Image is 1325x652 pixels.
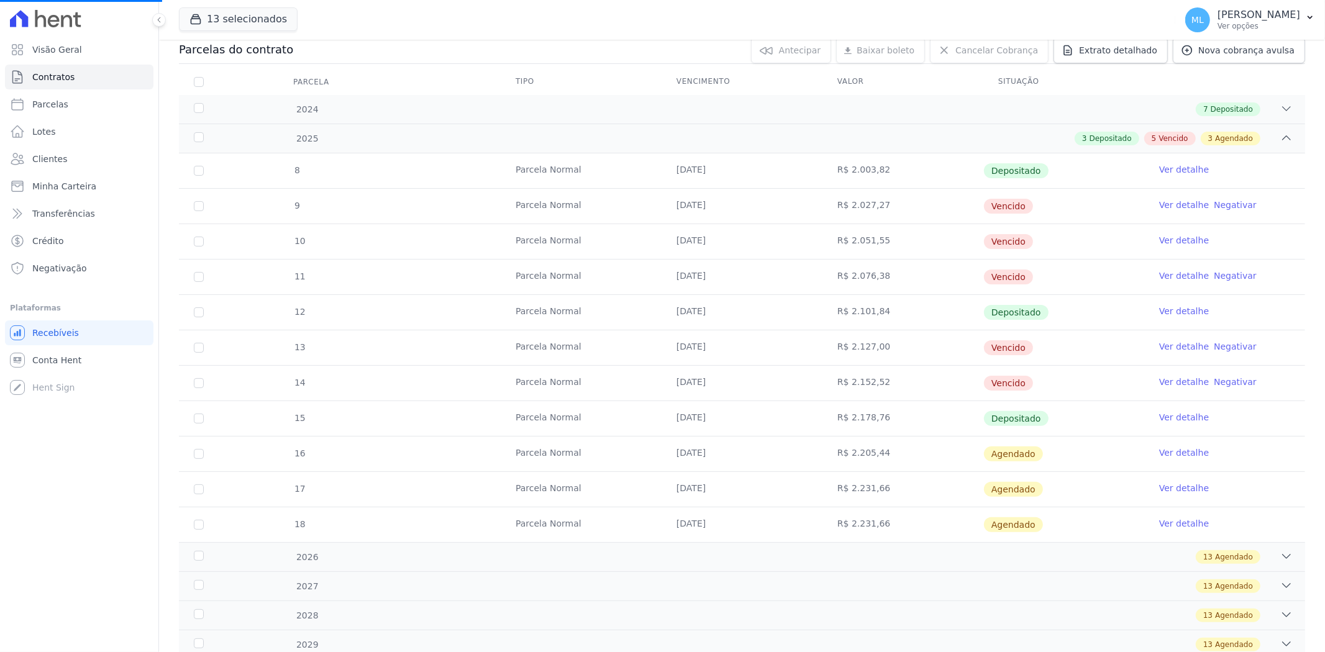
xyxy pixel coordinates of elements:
[194,449,204,459] input: default
[1159,199,1209,211] a: Ver detalhe
[1215,639,1253,650] span: Agendado
[293,484,306,494] span: 17
[194,201,204,211] input: default
[822,153,983,188] td: R$ 2.003,82
[5,348,153,373] a: Conta Hent
[984,517,1043,532] span: Agendado
[984,411,1049,426] span: Depositado
[662,295,822,330] td: [DATE]
[501,330,662,365] td: Parcela Normal
[293,307,306,317] span: 12
[1191,16,1204,24] span: ML
[984,446,1043,461] span: Agendado
[822,224,983,259] td: R$ 2.051,55
[5,229,153,253] a: Crédito
[1152,133,1157,144] span: 5
[984,234,1033,249] span: Vencido
[293,448,306,458] span: 16
[822,295,983,330] td: R$ 2.101,84
[1203,551,1213,563] span: 13
[983,69,1144,95] th: Situação
[32,125,56,138] span: Lotes
[5,147,153,171] a: Clientes
[501,224,662,259] td: Parcela Normal
[1218,21,1300,31] p: Ver opções
[822,437,983,471] td: R$ 2.205,44
[1159,376,1209,388] a: Ver detalhe
[1215,133,1253,144] span: Agendado
[501,507,662,542] td: Parcela Normal
[822,69,983,95] th: Valor
[32,71,75,83] span: Contratos
[984,199,1033,214] span: Vencido
[32,43,82,56] span: Visão Geral
[194,272,204,282] input: default
[1173,37,1305,63] a: Nova cobrança avulsa
[1214,377,1257,387] a: Negativar
[662,153,822,188] td: [DATE]
[194,414,204,423] input: Só é possível selecionar pagamentos em aberto
[1215,610,1253,621] span: Agendado
[1203,610,1213,621] span: 13
[1218,9,1300,21] p: [PERSON_NAME]
[662,472,822,507] td: [DATE]
[293,271,306,281] span: 11
[1159,517,1209,530] a: Ver detalhe
[278,70,344,94] div: Parcela
[501,472,662,507] td: Parcela Normal
[1054,37,1168,63] a: Extrato detalhado
[984,163,1049,178] span: Depositado
[662,330,822,365] td: [DATE]
[1159,446,1209,459] a: Ver detalhe
[293,236,306,246] span: 10
[1203,639,1213,650] span: 13
[1159,482,1209,494] a: Ver detalhe
[296,103,319,116] span: 2024
[5,256,153,281] a: Negativação
[5,201,153,226] a: Transferências
[32,98,68,111] span: Parcelas
[662,437,822,471] td: [DATE]
[32,235,64,247] span: Crédito
[822,507,983,542] td: R$ 2.231,66
[501,153,662,188] td: Parcela Normal
[194,307,204,317] input: Só é possível selecionar pagamentos em aberto
[194,237,204,247] input: default
[194,484,204,494] input: default
[32,207,95,220] span: Transferências
[662,189,822,224] td: [DATE]
[179,7,298,31] button: 13 selecionados
[1090,133,1132,144] span: Depositado
[293,413,306,423] span: 15
[662,69,822,95] th: Vencimento
[296,580,319,593] span: 2027
[5,65,153,89] a: Contratos
[32,354,81,366] span: Conta Hent
[822,366,983,401] td: R$ 2.152,52
[1159,234,1209,247] a: Ver detalhe
[296,638,319,651] span: 2029
[501,260,662,294] td: Parcela Normal
[822,189,983,224] td: R$ 2.027,27
[822,401,983,436] td: R$ 2.178,76
[1214,200,1257,210] a: Negativar
[5,174,153,199] a: Minha Carteira
[501,366,662,401] td: Parcela Normal
[501,437,662,471] td: Parcela Normal
[1208,133,1213,144] span: 3
[1214,271,1257,281] a: Negativar
[293,378,306,387] span: 14
[822,472,983,507] td: R$ 2.231,66
[1159,133,1188,144] span: Vencido
[662,224,822,259] td: [DATE]
[1203,104,1208,115] span: 7
[194,343,204,353] input: default
[1211,104,1253,115] span: Depositado
[822,330,983,365] td: R$ 2.127,00
[1215,581,1253,592] span: Agendado
[293,165,300,175] span: 8
[822,260,983,294] td: R$ 2.076,38
[194,520,204,530] input: default
[1203,581,1213,592] span: 13
[293,201,300,211] span: 9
